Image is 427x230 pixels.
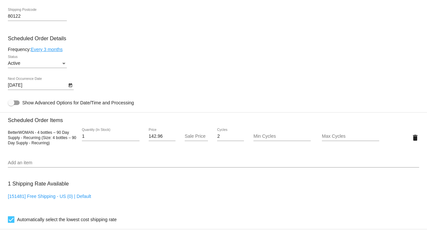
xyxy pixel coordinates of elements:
h3: 1 Shipping Rate Available [8,177,69,191]
input: Max Cycles [322,134,379,139]
h3: Scheduled Order Details [8,35,419,42]
input: Cycles [217,134,244,139]
input: Shipping Postcode [8,14,67,19]
mat-icon: delete [411,134,419,142]
button: Open calendar [67,81,74,88]
input: Price [149,134,176,139]
div: Frequency: [8,47,419,52]
mat-select: Status [8,61,67,66]
span: Automatically select the lowest cost shipping rate [17,216,117,223]
span: Show Advanced Options for Date/Time and Processing [22,99,134,106]
input: Min Cycles [253,134,311,139]
a: [151481] Free Shipping - US (0) | Default [8,194,91,199]
h3: Scheduled Order Items [8,112,419,123]
span: Active [8,61,20,66]
input: Next Occurrence Date [8,83,67,88]
input: Add an item [8,160,419,166]
a: Every 3 months [31,47,63,52]
span: BetterWOMAN - 4 bottles – 90 Day Supply - Recurring (Size: 4 bottles – 90 Day Supply - Recurring) [8,130,76,145]
input: Sale Price [185,134,208,139]
input: Quantity (In Stock) [82,134,139,139]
